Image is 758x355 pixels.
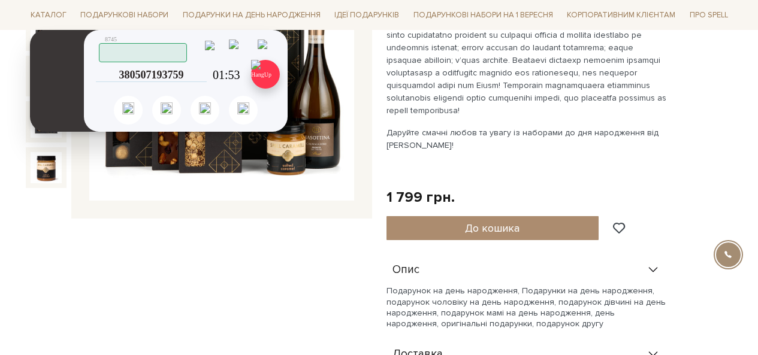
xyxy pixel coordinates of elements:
p: Подарунок на день народження, Подарунки на день народження, подарунок чоловіку на день народження... [386,286,666,329]
button: До кошика [386,216,599,240]
a: Ідеї подарунків [330,6,404,25]
a: Подарункові набори [76,6,173,25]
p: Даруйте смачні любов та увагу із наборами до дня народження від [PERSON_NAME]! [386,126,668,151]
span: Опис [392,265,419,275]
a: Подарунки на День народження [178,6,325,25]
img: Набір Солодке привітання (Колекція до Дня Народження) [31,14,62,45]
a: Каталог [26,6,71,25]
a: Подарункові набори на 1 Вересня [409,5,558,25]
a: Про Spell [685,6,733,25]
span: До кошика [465,222,520,235]
a: Корпоративним клієнтам [562,5,680,25]
img: Набір Солодке привітання (Колекція до Дня Народження) [31,152,62,183]
div: 1 799 грн. [386,188,455,207]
